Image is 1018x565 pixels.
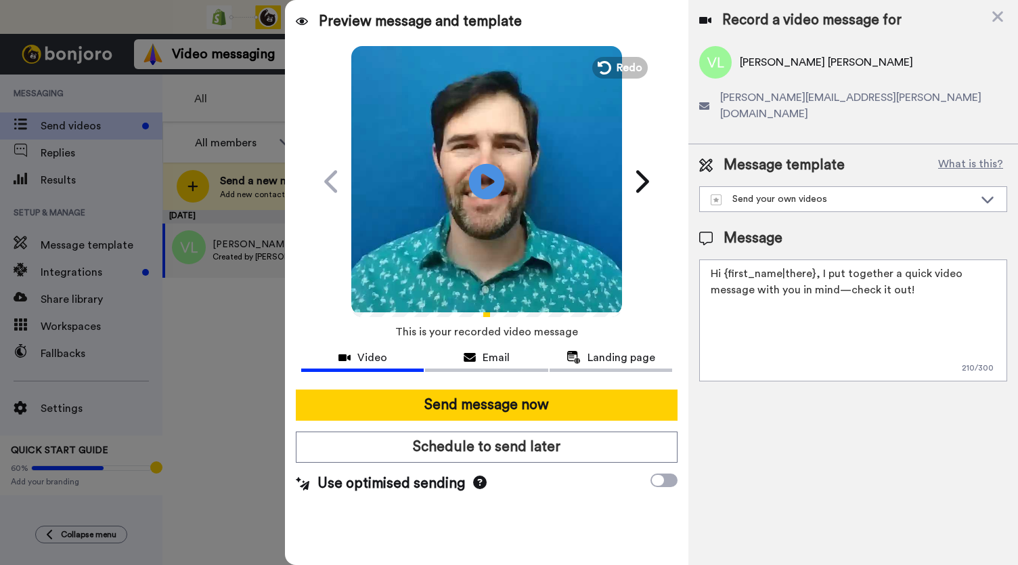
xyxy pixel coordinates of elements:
textarea: Hi {first_name|there}, I put together a quick video message with you in mind—check it out! [699,259,1007,381]
button: Send message now [296,390,678,421]
button: What is this? [934,155,1007,175]
img: demo-template.svg [711,194,722,205]
span: Video [357,350,387,366]
span: Message [724,228,782,249]
span: This is your recorded video message [395,317,578,347]
span: Email [483,350,510,366]
span: Landing page [588,350,655,366]
button: Schedule to send later [296,432,678,463]
div: Send your own videos [711,192,974,206]
span: Use optimised sending [317,474,465,494]
span: Message template [724,155,845,175]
